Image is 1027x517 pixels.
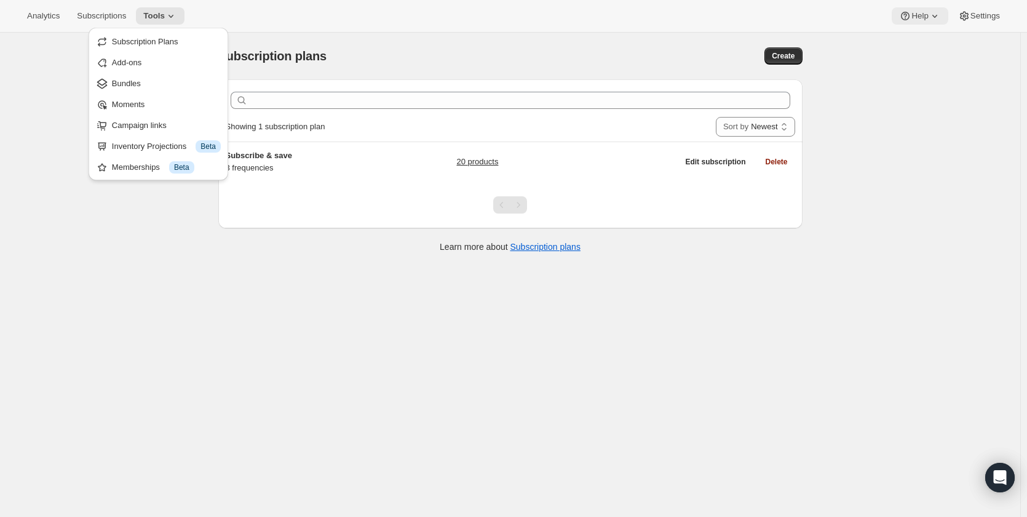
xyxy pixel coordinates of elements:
[911,11,928,21] span: Help
[112,58,141,67] span: Add-ons
[493,196,527,214] nav: Pagination
[226,122,325,131] span: Showing 1 subscription plan
[112,121,167,130] span: Campaign links
[20,7,67,25] button: Analytics
[92,136,224,156] button: Inventory Projections
[112,37,178,46] span: Subscription Plans
[758,153,795,170] button: Delete
[92,94,224,114] button: Moments
[143,11,165,21] span: Tools
[772,51,795,61] span: Create
[765,157,787,167] span: Delete
[685,157,745,167] span: Edit subscription
[112,161,221,174] div: Memberships
[510,242,581,252] a: Subscription plans
[69,7,133,25] button: Subscriptions
[200,142,216,151] span: Beta
[92,115,224,135] button: Campaign links
[951,7,1007,25] button: Settings
[226,151,292,160] span: Subscribe & save
[92,73,224,93] button: Bundles
[440,241,581,253] p: Learn more about
[27,11,60,21] span: Analytics
[174,162,189,172] span: Beta
[112,100,145,109] span: Moments
[678,153,753,170] button: Edit subscription
[764,47,802,65] button: Create
[92,52,224,72] button: Add-ons
[456,156,498,168] a: 20 products
[136,7,184,25] button: Tools
[92,31,224,51] button: Subscription Plans
[226,150,379,174] div: 3 frequencies
[112,79,141,88] span: Bundles
[218,49,327,63] span: Subscription plans
[112,140,221,153] div: Inventory Projections
[892,7,948,25] button: Help
[92,157,224,177] button: Memberships
[77,11,126,21] span: Subscriptions
[970,11,1000,21] span: Settings
[985,463,1015,492] div: Open Intercom Messenger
